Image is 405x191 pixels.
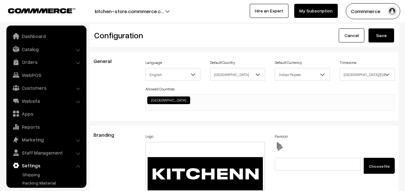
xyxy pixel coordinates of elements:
img: COMMMERCE [8,8,75,13]
a: Catalog [8,43,84,55]
label: Allowed Countries [145,86,174,92]
label: Favicon [275,134,288,139]
label: Default Country [210,60,235,65]
span: India [210,69,265,80]
span: General [93,58,119,64]
span: Asia/Kolkata [340,68,395,81]
a: Website [8,95,84,107]
a: Marketing [8,134,84,145]
label: Default Currency [275,60,302,65]
label: Language [145,60,162,65]
h2: Configuration [94,30,239,40]
span: Branding [93,132,122,138]
button: kitchen-store.commmerce.c… [72,3,186,19]
a: Dashboard [8,30,84,42]
span: Indian Rupee [275,68,330,81]
a: My Subscription [294,4,338,18]
a: Customers [8,82,84,94]
span: Choose file [369,164,390,169]
a: Packing Material [21,180,84,186]
a: Hire an Expert [250,4,288,18]
a: Cancel [339,28,364,42]
button: Commmerce [346,3,400,19]
label: Logo [145,134,153,139]
img: user [387,6,397,16]
span: Indian Rupee [275,69,329,80]
button: Save [369,28,394,42]
a: Shipping [21,171,84,178]
li: India [147,96,190,104]
a: Reports [8,121,84,133]
label: Timezone [340,60,356,65]
a: Apps [8,108,84,119]
a: Settings [8,160,84,171]
span: India [210,68,265,81]
a: Staff Management [8,147,84,158]
a: COMMMERCE [8,6,64,14]
img: favicon.ico [275,142,284,151]
span: Asia/Kolkata [340,69,394,80]
a: Orders [8,56,84,68]
span: English [146,69,200,80]
span: English [145,68,200,81]
a: WebPOS [8,69,84,81]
